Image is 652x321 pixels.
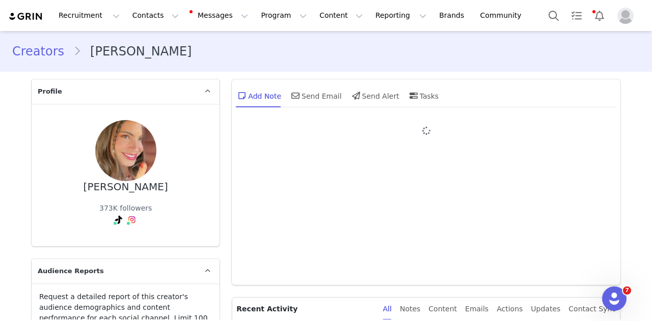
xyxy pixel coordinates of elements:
a: Community [474,4,532,27]
button: Recruitment [52,4,126,27]
span: 7 [623,286,631,295]
iframe: Intercom live chat [602,286,627,311]
div: Tasks [407,83,439,108]
a: Tasks [565,4,588,27]
span: Profile [38,86,62,97]
button: Program [255,4,313,27]
div: Actions [497,298,523,320]
div: Add Note [236,83,281,108]
button: Search [542,4,565,27]
button: Profile [611,8,644,24]
div: Content [428,298,457,320]
div: Contact Sync [568,298,616,320]
span: Audience Reports [38,266,104,276]
button: Contacts [126,4,185,27]
div: All [383,298,392,320]
div: Send Alert [350,83,399,108]
img: 900fb70c-2fb1-40fc-a49d-91333a0fc715.jpg [95,120,156,181]
button: Messages [185,4,254,27]
div: Notes [400,298,420,320]
p: Recent Activity [236,298,374,320]
button: Notifications [588,4,611,27]
img: instagram.svg [128,216,136,224]
img: placeholder-profile.jpg [617,8,634,24]
a: Creators [12,42,73,61]
div: Updates [531,298,560,320]
div: Send Email [289,83,342,108]
div: 373K followers [99,203,152,214]
div: Emails [465,298,488,320]
button: Content [313,4,369,27]
img: grin logo [8,12,44,21]
div: [PERSON_NAME] [84,181,168,193]
button: Reporting [369,4,432,27]
a: Brands [433,4,473,27]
